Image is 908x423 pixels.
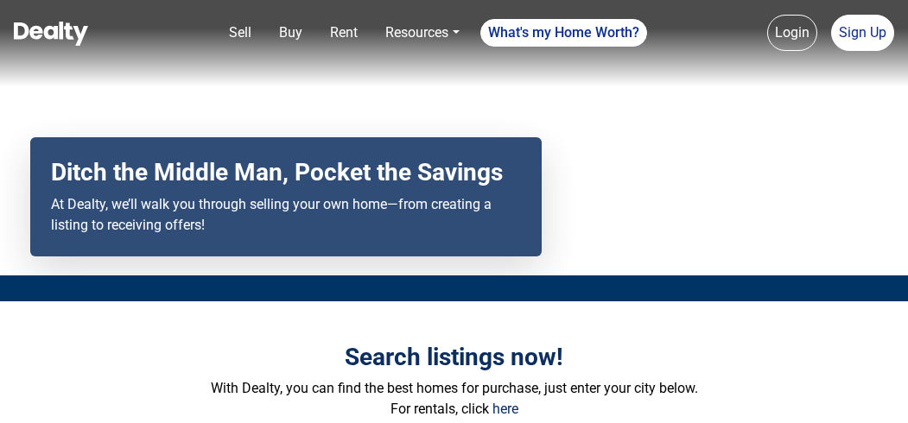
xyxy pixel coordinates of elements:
a: Sign Up [831,15,894,51]
h3: Search listings now! [53,343,856,372]
a: Login [767,15,817,51]
p: At Dealty, we’ll walk you through selling your own home—from creating a listing to receiving offers! [51,194,521,236]
a: Rent [323,16,365,50]
h2: Ditch the Middle Man, Pocket the Savings [51,158,521,187]
a: Buy [272,16,309,50]
a: Sell [222,16,258,50]
a: here [492,401,518,417]
a: Resources [378,16,466,50]
p: For rentals, click [53,399,856,420]
img: Dealty - Buy, Sell & Rent Homes [14,22,88,46]
a: What's my Home Worth? [480,19,647,47]
p: With Dealty, you can find the best homes for purchase, just enter your city below. [53,378,856,399]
